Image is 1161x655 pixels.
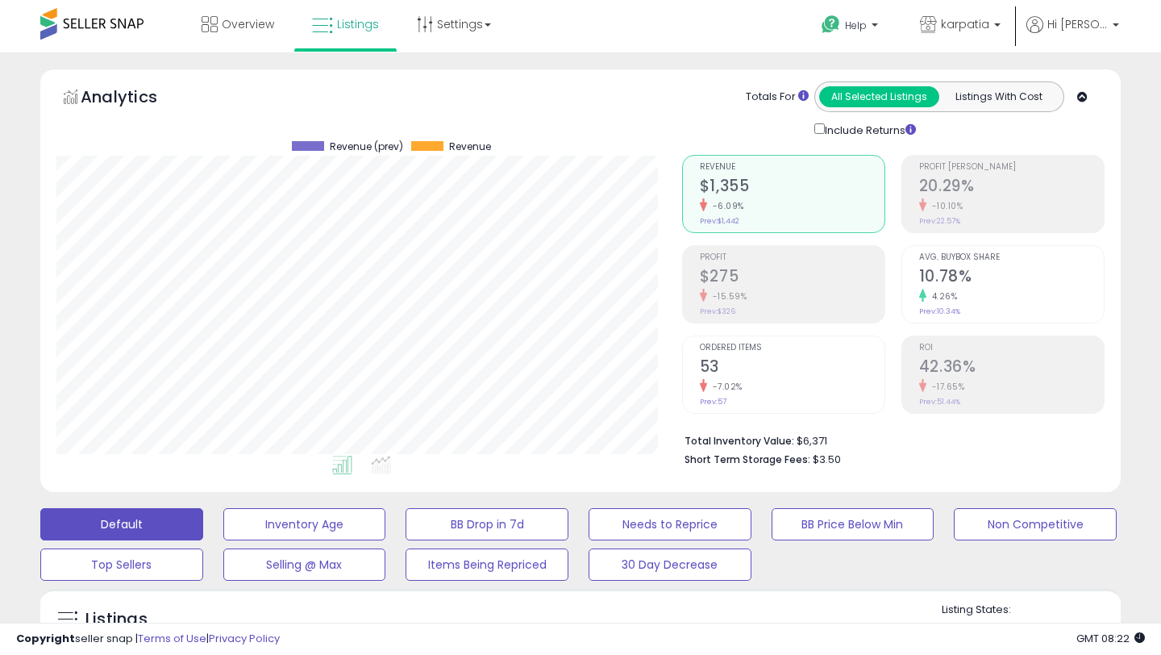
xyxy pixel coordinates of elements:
[919,253,1104,262] span: Avg. Buybox Share
[819,86,939,107] button: All Selected Listings
[809,2,894,52] a: Help
[700,163,884,172] span: Revenue
[337,16,379,32] span: Listings
[700,357,884,379] h2: 53
[16,632,280,647] div: seller snap | |
[919,357,1104,379] h2: 42.36%
[700,307,735,316] small: Prev: $326
[685,430,1092,449] li: $6,371
[1076,631,1145,646] span: 2025-08-15 08:22 GMT
[40,508,203,540] button: Default
[685,453,810,466] b: Short Term Storage Fees:
[1047,16,1108,32] span: Hi [PERSON_NAME]
[926,381,965,393] small: -17.65%
[746,90,809,105] div: Totals For
[700,253,884,262] span: Profit
[449,141,491,152] span: Revenue
[16,631,75,646] strong: Copyright
[700,216,739,226] small: Prev: $1,442
[700,344,884,353] span: Ordered Items
[700,177,884,198] h2: $1,355
[772,508,934,540] button: BB Price Below Min
[813,452,841,467] span: $3.50
[802,120,935,139] div: Include Returns
[919,307,960,316] small: Prev: 10.34%
[954,508,1117,540] button: Non Competitive
[700,397,726,407] small: Prev: 57
[707,381,743,393] small: -7.02%
[707,290,747,302] small: -15.59%
[589,508,751,540] button: Needs to Reprice
[919,267,1104,289] h2: 10.78%
[919,216,960,226] small: Prev: 22.57%
[330,141,403,152] span: Revenue (prev)
[845,19,867,32] span: Help
[685,434,794,448] b: Total Inventory Value:
[223,508,386,540] button: Inventory Age
[40,549,203,581] button: Top Sellers
[941,16,989,32] span: karpatia
[1026,16,1119,52] a: Hi [PERSON_NAME]
[919,344,1104,353] span: ROI
[821,15,841,35] i: Get Help
[138,631,206,646] a: Terms of Use
[926,290,958,302] small: 4.26%
[209,631,280,646] a: Privacy Policy
[919,397,960,407] small: Prev: 51.44%
[707,200,744,212] small: -6.09%
[942,603,1121,618] p: Listing States:
[81,86,189,112] h5: Analytics
[406,549,568,581] button: Items Being Repriced
[589,549,751,581] button: 30 Day Decrease
[938,86,1059,107] button: Listings With Cost
[919,177,1104,198] h2: 20.29%
[919,163,1104,172] span: Profit [PERSON_NAME]
[406,508,568,540] button: BB Drop in 7d
[926,200,963,212] small: -10.10%
[222,16,274,32] span: Overview
[700,267,884,289] h2: $275
[223,549,386,581] button: Selling @ Max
